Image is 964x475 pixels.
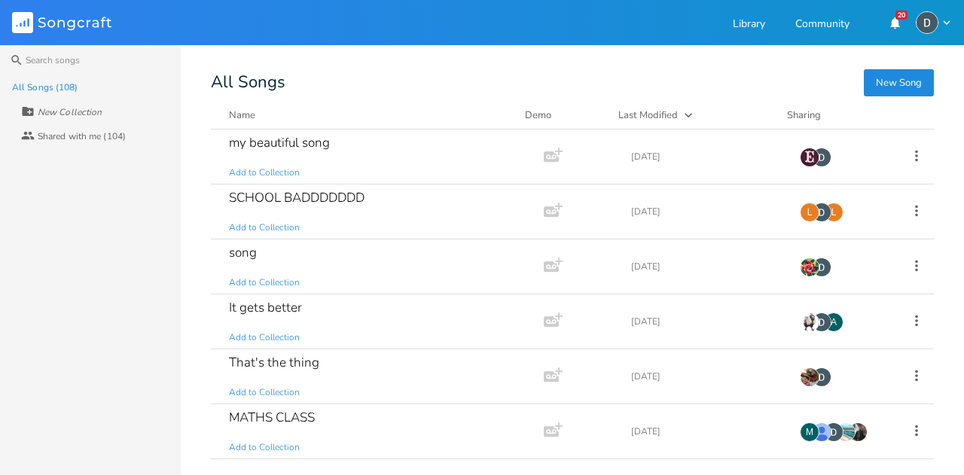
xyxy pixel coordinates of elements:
div: song [229,246,257,259]
div: Name [229,108,255,122]
div: All Songs [211,75,934,90]
img: WILLOMINA O'NEILL [836,422,856,442]
img: Dave McNamara [812,257,831,277]
img: EMMA SLUIS [812,422,831,442]
a: Library [733,19,765,32]
div: [DATE] [631,207,782,216]
div: SCHOOL BADDDDDDD [229,191,365,204]
div: [DATE] [631,152,782,161]
span: Add to Collection [229,166,300,179]
span: Add to Collection [229,441,300,454]
img: Dave McNamara [916,11,938,34]
button: Name [229,108,507,123]
div: 20 [895,11,908,20]
a: Community [795,19,850,32]
div: [DATE] [631,372,782,381]
div: [DATE] [631,262,782,271]
img: Dave McNamara [824,422,843,442]
div: my beautiful song [229,136,330,149]
span: Add to Collection [229,221,300,234]
img: SCARLETT GILMOUR [800,257,819,277]
div: [DATE] [631,317,782,326]
button: Last Modified [618,108,769,123]
div: Sharing [787,108,877,123]
div: alira.bak [824,312,843,332]
div: lina.mahmoud [800,202,819,222]
div: lacey.steele [824,202,843,222]
img: Dave McNamara [812,148,831,167]
img: Dave McNamara [812,312,831,332]
div: Demo [525,108,600,123]
div: It gets better [229,301,302,314]
img: SCARLETT ALLIE [800,367,819,387]
div: New Collection [38,108,102,117]
div: All Songs (108) [12,83,78,92]
img: NIMELLA THORNTON [800,312,819,332]
img: ISABELLE TUTTLE [848,422,868,442]
div: MATHS CLASS [229,411,315,424]
div: That's the thing [229,356,319,369]
div: meg.upton [800,422,819,442]
img: EMILIA WISE [800,148,819,167]
img: Dave McNamara [812,202,831,222]
span: Add to Collection [229,331,300,344]
button: 20 [880,9,910,36]
span: Add to Collection [229,276,300,289]
div: Shared with me (104) [38,132,126,141]
img: Dave McNamara [812,367,831,387]
button: New Song [864,69,934,96]
div: Last Modified [618,108,678,122]
div: [DATE] [631,427,782,436]
span: Add to Collection [229,386,300,399]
